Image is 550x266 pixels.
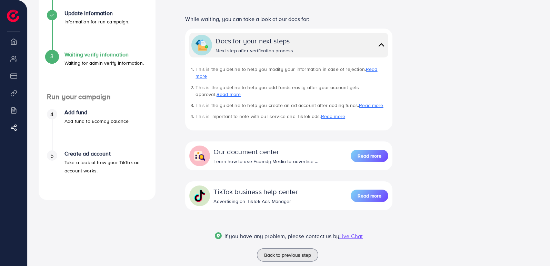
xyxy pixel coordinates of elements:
[358,192,381,199] span: Read more
[216,36,293,46] div: Docs for your next steps
[64,109,129,116] h4: Add fund
[185,15,392,23] p: While waiting, you can take a look at our docs for:
[64,150,147,157] h4: Create ad account
[213,187,298,196] div: TikTok business help center
[224,232,339,240] span: If you have any problem, please contact us by
[257,248,318,262] button: Back to previous step
[7,10,19,22] img: logo
[213,198,298,205] div: Advertising on TikTok Ads Manager
[264,252,311,258] span: Back to previous step
[193,190,206,202] img: collapse
[217,91,241,98] a: Read more
[64,51,144,58] h4: Waiting verify information
[50,110,53,118] span: 4
[64,18,130,26] p: Information for run campaign.
[358,152,381,159] span: Read more
[359,102,383,109] a: Read more
[39,10,156,51] li: Update Information
[351,190,388,202] button: Read more
[39,109,156,150] li: Add fund
[196,113,388,120] li: This is important to note with our service and TikTok ads.
[39,93,156,101] h4: Run your campaign
[196,66,388,80] li: This is the guideline to help you modify your information in case of rejection.
[377,40,386,50] img: collapse
[196,66,377,79] a: Read more
[39,150,156,192] li: Create ad account
[339,232,363,240] span: Live Chat
[39,51,156,93] li: Waiting verify information
[351,189,388,203] a: Read more
[64,117,129,125] p: Add fund to Ecomdy balance
[196,39,208,51] img: collapse
[50,52,53,60] span: 3
[213,147,318,157] div: Our document center
[196,84,388,98] li: This is the guideline to help you add funds easily after your account gets approval.
[64,158,147,175] p: Take a look at how your TikTok ad account works.
[64,59,144,67] p: Waiting for admin verify information.
[321,113,345,120] a: Read more
[351,150,388,162] button: Read more
[216,47,293,54] div: Next step after verification process
[64,10,130,17] h4: Update Information
[196,102,388,109] li: This is the guideline to help you create an ad account after adding funds.
[193,150,206,162] img: collapse
[351,149,388,163] a: Read more
[215,232,222,239] img: Popup guide
[213,158,318,165] div: Learn how to use Ecomdy Media to advertise ...
[521,235,545,261] iframe: Chat
[50,152,53,160] span: 5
